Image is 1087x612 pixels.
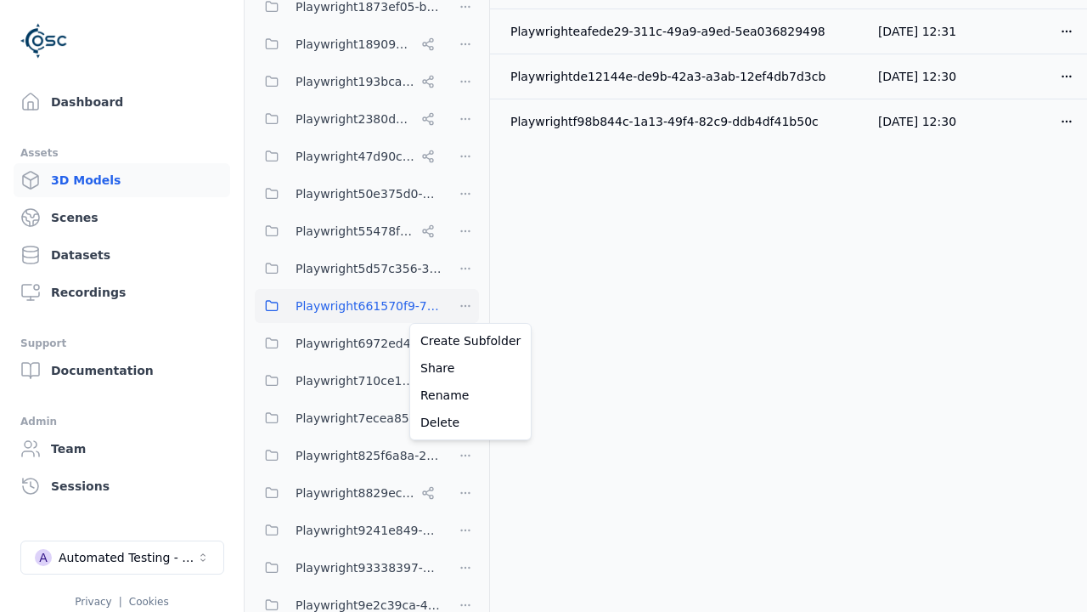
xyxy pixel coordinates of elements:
a: Create Subfolder [414,327,527,354]
a: Share [414,354,527,382]
a: Delete [414,409,527,436]
a: Rename [414,382,527,409]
